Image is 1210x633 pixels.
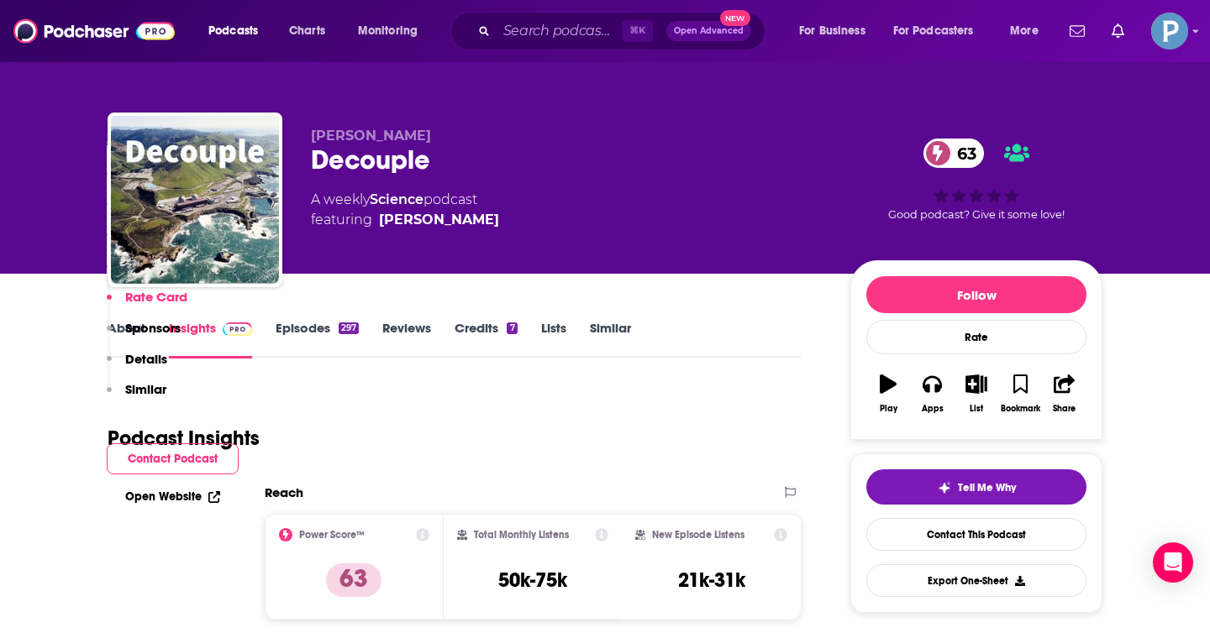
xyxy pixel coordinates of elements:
button: open menu [882,18,998,44]
div: 297 [339,322,359,334]
input: Search podcasts, credits, & more... [497,18,622,44]
a: Show notifications dropdown [1105,17,1131,45]
a: Charts [278,18,335,44]
span: Good podcast? Give it some love! [888,208,1065,221]
button: Export One-Sheet [866,564,1086,597]
span: New [720,10,750,26]
span: ⌘ K [622,20,653,42]
h2: Reach [265,484,303,500]
button: open menu [998,18,1060,44]
span: Podcasts [208,19,258,43]
a: Contact This Podcast [866,518,1086,551]
a: Credits7 [455,320,517,358]
button: tell me why sparkleTell Me Why [866,469,1086,505]
a: Science [370,191,423,207]
button: open menu [197,18,280,44]
span: [PERSON_NAME] [311,128,431,144]
p: 63 [326,563,381,597]
button: Bookmark [998,364,1042,424]
button: open menu [346,18,439,44]
button: Follow [866,276,1086,313]
div: Rate [866,320,1086,354]
div: Apps [922,404,944,414]
button: Share [1043,364,1086,424]
p: Similar [125,381,166,397]
span: featuring [311,210,499,230]
a: Reviews [382,320,431,358]
div: A weekly podcast [311,190,499,230]
div: 63Good podcast? Give it some love! [850,128,1102,232]
button: Contact Podcast [107,443,239,474]
button: Sponsors [107,320,181,351]
img: Decouple [111,116,279,284]
h2: New Episode Listens [652,529,744,541]
div: Share [1053,404,1076,414]
span: Monitoring [358,19,418,43]
button: Apps [910,364,954,424]
a: Open Website [125,489,220,504]
span: Charts [289,19,325,43]
img: tell me why sparkle [938,481,951,494]
p: Details [125,351,167,367]
h3: 21k-31k [678,568,745,593]
span: More [1010,19,1039,43]
div: List [970,404,983,414]
span: Open Advanced [674,27,744,35]
div: Open Intercom Messenger [1153,542,1193,583]
a: Show notifications dropdown [1063,17,1092,45]
button: Play [866,364,910,424]
img: Podchaser - Follow, Share and Rate Podcasts [13,15,175,47]
button: Details [107,351,167,382]
p: Sponsors [125,320,181,336]
span: Tell Me Why [958,481,1016,494]
button: Show profile menu [1151,13,1188,50]
a: 63 [923,139,985,168]
div: Play [880,404,897,414]
a: Chris Keefer [379,210,499,230]
h2: Power Score™ [299,529,365,541]
button: open menu [787,18,886,44]
span: Logged in as PiperComms [1151,13,1188,50]
a: Episodes297 [276,320,359,358]
img: User Profile [1151,13,1188,50]
span: For Business [799,19,865,43]
button: Similar [107,381,166,412]
div: Search podcasts, credits, & more... [466,12,781,50]
a: Similar [590,320,631,358]
span: For Podcasters [893,19,974,43]
div: 7 [507,322,517,334]
button: Open AdvancedNew [666,21,751,41]
button: List [955,364,998,424]
a: Lists [541,320,566,358]
span: 63 [940,139,985,168]
h3: 50k-75k [498,568,567,593]
div: Bookmark [1001,404,1040,414]
h2: Total Monthly Listens [474,529,569,541]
